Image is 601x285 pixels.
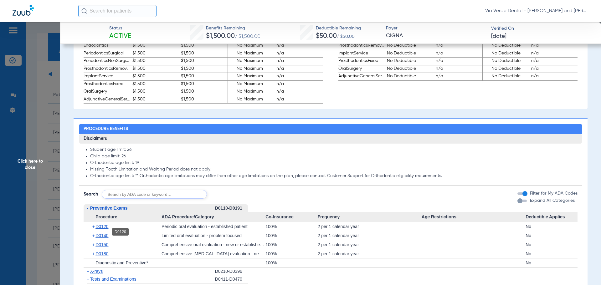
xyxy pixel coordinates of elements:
span: No Maximum [228,88,274,96]
img: Search Icon [81,8,87,14]
input: Search by ADA code or keyword… [102,190,207,199]
span: $1,500 [181,50,228,58]
span: + [87,269,89,274]
iframe: Chat Widget [570,255,601,285]
span: Payer [386,25,486,32]
div: 100% [265,222,317,231]
span: $1,500 [132,65,179,73]
span: OralSurgery [338,65,385,73]
span: Verified On [491,25,591,32]
img: Zuub Logo [13,5,34,16]
div: No [526,222,578,231]
div: D0210-D0396 [215,267,248,276]
span: Co-Insurance [265,212,317,222]
span: + [92,222,96,231]
span: ProsthodonticsRemovable [338,42,385,50]
div: D0411-D0470 [215,275,248,283]
span: Preventive Exams [90,206,128,211]
span: + [92,249,96,258]
label: Filter for My ADA Codes [529,190,578,197]
span: ImplantService [338,50,385,58]
div: D0120 [112,228,129,236]
div: No [526,258,578,267]
span: $1,500 [181,96,228,104]
span: $50.00 [316,33,337,39]
span: n/a [436,73,482,80]
span: No Maximum [228,58,274,65]
span: No Maximum [228,42,274,50]
span: Search [84,191,98,197]
span: CIGNA [386,32,486,40]
span: $1,500 [132,81,179,88]
span: No Deductible [387,42,434,50]
span: Deductible Remaining [316,25,361,32]
div: 2 per 1 calendar year [317,231,421,240]
span: $1,500 [181,73,228,80]
span: No Deductible [387,65,434,73]
div: Comprehensive oral evaluation - new or established patient [162,240,265,249]
span: - [87,206,88,211]
span: AdjunctiveGeneralServices [338,73,385,80]
li: Missing Tooth Limitation and Waiting Period does not apply. [90,167,578,172]
span: n/a [276,50,323,58]
span: D0140 [95,233,108,238]
span: Procedure [84,212,162,222]
span: n/a [531,58,578,65]
span: n/a [531,65,578,73]
div: Periodic oral evaluation - established patient [162,222,265,231]
div: No [526,231,578,240]
span: n/a [276,81,323,88]
div: Limited oral evaluation - problem focused [162,231,265,240]
span: Tests and Examinations [90,277,136,282]
span: n/a [276,65,323,73]
span: n/a [276,73,323,80]
span: $1,500 [181,58,228,65]
span: D0120 [95,224,108,229]
div: 2 per 1 calendar year [317,249,421,258]
span: Age Restrictions [422,212,526,222]
span: No Maximum [228,96,274,104]
span: No Deductible [483,42,529,50]
h2: Procedure Benefits [79,124,582,134]
span: PeriodonticsNonSurgical [84,58,130,65]
span: $1,500 [132,73,179,80]
span: $1,500 [181,81,228,88]
span: Status [109,25,131,32]
span: n/a [276,58,323,65]
span: X-rays [90,269,103,274]
span: Benefits Remaining [206,25,260,32]
li: Orthodontic age limit: ** Orthodontic age limitations may differ from other age limitations on th... [90,173,578,179]
div: 100% [265,258,317,267]
span: ProsthodonticsFixed [84,81,130,88]
div: 2 per 1 calendar year [317,222,421,231]
span: Via Verde Dental - [PERSON_NAME] and [PERSON_NAME] DDS [485,8,588,14]
span: ImplantService [84,73,130,80]
div: No [526,240,578,249]
span: + [92,240,96,249]
span: $1,500 [181,42,228,50]
span: ProsthodonticsRemovable [84,65,130,73]
span: Frequency [317,212,421,222]
span: [DATE] [491,33,506,40]
span: Expand All Categories [530,198,575,203]
span: D0180 [95,251,108,256]
span: No Deductible [387,73,434,80]
span: ADA Procedure/Category [162,212,265,222]
span: n/a [276,96,323,104]
span: n/a [531,73,578,80]
li: Child age limit: 26 [90,154,578,159]
span: No Maximum [228,50,274,58]
span: No Maximum [228,65,274,73]
span: OralSurgery [84,88,130,96]
span: n/a [531,50,578,58]
div: 100% [265,231,317,240]
span: Deductible Applies [526,212,578,222]
span: AdjunctiveGeneralServices [84,96,130,104]
div: No [526,249,578,258]
span: Diagnostic and Preventive* [95,260,148,265]
span: No Deductible [483,73,529,80]
span: + [92,231,96,240]
h3: Disclaimers [79,134,582,144]
li: Student age limit: 26 [90,147,578,153]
